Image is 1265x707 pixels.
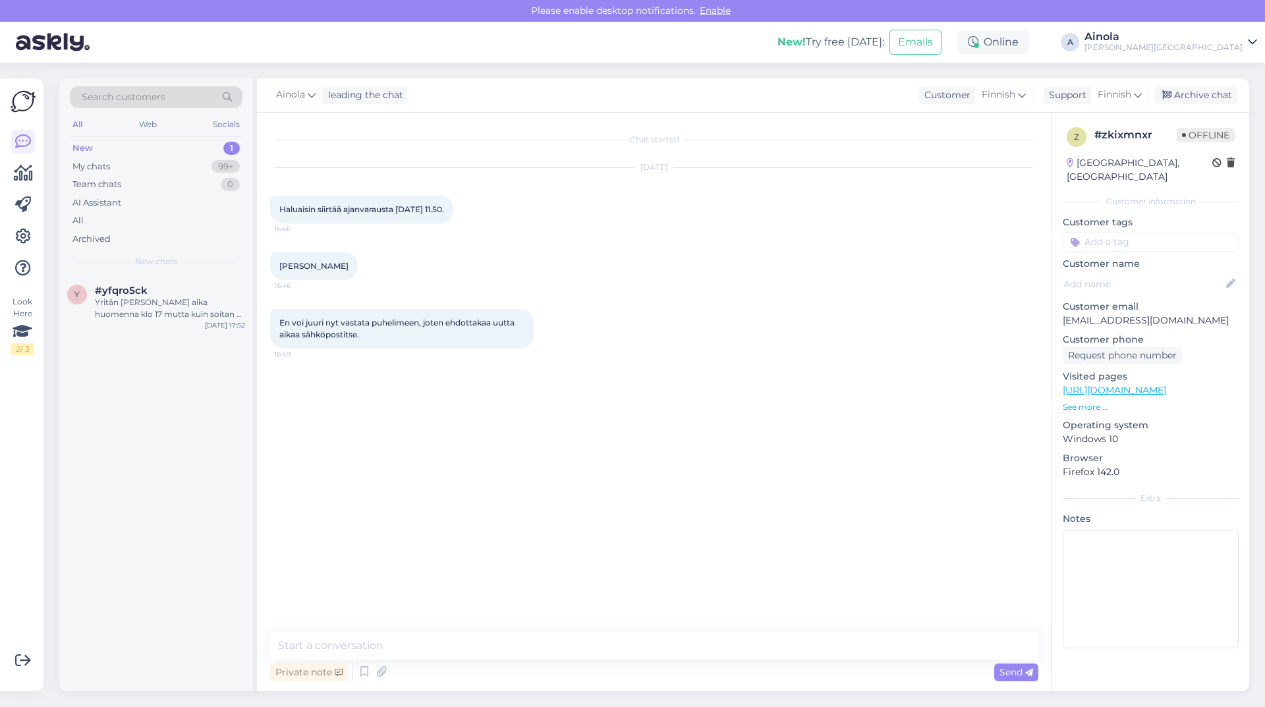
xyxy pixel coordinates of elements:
div: Look Here [11,296,34,355]
span: En voi juuri nyt vastata puhelimeen, joten ehdottakaa uutta aikaa sähköpostitse. [279,318,517,339]
p: See more ... [1063,401,1239,413]
div: Try free [DATE]: [777,34,884,50]
p: Customer email [1063,300,1239,314]
p: Operating system [1063,418,1239,432]
div: [DATE] [270,161,1038,173]
div: Socials [210,116,242,133]
span: Search customers [82,90,165,104]
p: Visited pages [1063,370,1239,383]
span: 16:49 [274,349,323,359]
div: All [70,116,85,133]
div: 2 / 3 [11,343,34,355]
div: Customer information [1063,196,1239,208]
div: Chat started [270,134,1038,146]
p: Browser [1063,451,1239,465]
p: Notes [1063,512,1239,526]
span: [PERSON_NAME] [279,261,349,271]
span: Finnish [1098,88,1131,102]
div: Ainola [1084,32,1243,42]
span: Offline [1177,128,1235,142]
p: Customer name [1063,257,1239,271]
p: Windows 10 [1063,432,1239,446]
div: # zkixmnxr [1094,127,1177,143]
span: Finnish [982,88,1015,102]
span: Enable [696,5,735,16]
span: y [74,289,80,299]
div: [DATE] 17:52 [205,320,245,330]
div: [GEOGRAPHIC_DATA], [GEOGRAPHIC_DATA] [1067,156,1212,184]
span: Send [999,666,1033,678]
div: 1 [223,142,240,155]
div: 99+ [211,160,240,173]
input: Add name [1063,277,1223,291]
span: #yfqro5ck [95,285,148,297]
div: Web [136,116,159,133]
button: Emails [889,30,942,55]
div: Private note [270,664,348,681]
span: 16:46 [274,224,323,234]
div: Archive chat [1154,86,1237,104]
div: Yritän [PERSON_NAME] aika huomenna klo 17 mutta kuin soitan ei vastaus [95,297,245,320]
div: Extra [1063,492,1239,504]
div: New [72,142,93,155]
span: Ainola [276,88,305,102]
div: Customer [919,88,970,102]
div: [PERSON_NAME][GEOGRAPHIC_DATA] [1084,42,1243,53]
div: 0 [221,178,240,191]
div: My chats [72,160,110,173]
div: A [1061,33,1079,51]
p: [EMAIL_ADDRESS][DOMAIN_NAME] [1063,314,1239,327]
div: Online [957,30,1029,54]
b: New! [777,36,806,48]
p: Firefox 142.0 [1063,465,1239,479]
a: Ainola[PERSON_NAME][GEOGRAPHIC_DATA] [1084,32,1257,53]
div: AI Assistant [72,196,121,210]
input: Add a tag [1063,232,1239,252]
div: Team chats [72,178,121,191]
div: Request phone number [1063,347,1182,364]
a: [URL][DOMAIN_NAME] [1063,384,1166,396]
img: Askly Logo [11,89,36,114]
span: Haluaisin siirtää ajanvarausta [DATE] 11.50. [279,204,444,214]
span: z [1074,132,1079,142]
div: leading the chat [323,88,403,102]
div: Support [1044,88,1086,102]
span: 16:46 [274,281,323,291]
span: New chats [135,256,177,268]
p: Customer phone [1063,333,1239,347]
p: Customer tags [1063,215,1239,229]
div: All [72,214,84,227]
div: Archived [72,233,111,246]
